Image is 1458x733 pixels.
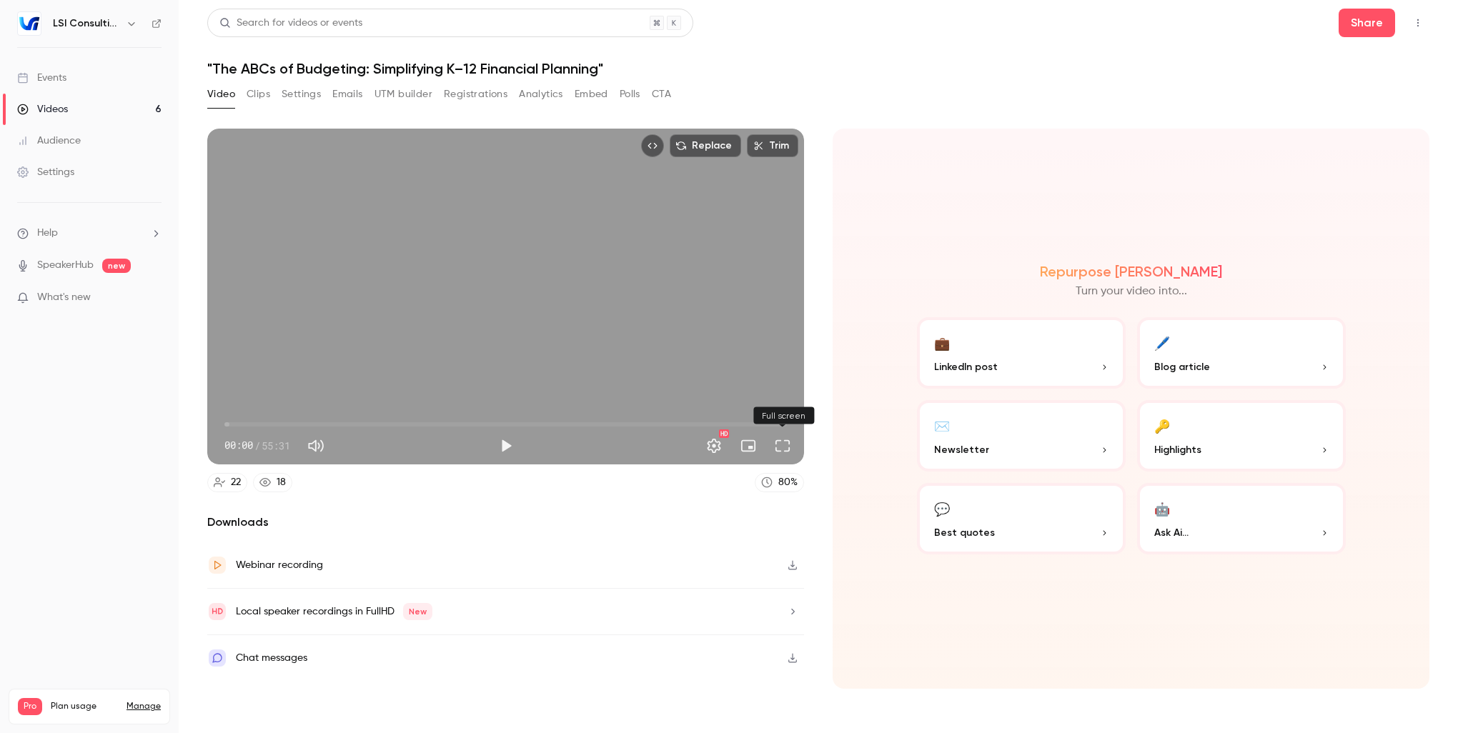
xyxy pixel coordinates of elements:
div: Full screen [753,407,814,424]
button: Analytics [519,83,563,106]
iframe: Noticeable Trigger [144,291,162,304]
div: 🖊️ [1154,331,1170,354]
button: Embed [575,83,608,106]
a: 80% [755,473,804,492]
button: Registrations [444,83,507,106]
div: Chat messages [236,649,307,667]
button: Full screen [768,432,797,460]
span: new [102,259,131,273]
button: Polls [620,83,640,106]
div: ✉️ [934,414,950,437]
img: LSI Consulting [18,12,41,35]
div: Settings [17,165,74,179]
span: / [254,438,260,453]
button: 💬Best quotes [917,483,1126,554]
span: LinkedIn post [934,359,998,374]
div: 00:00 [224,438,290,453]
h2: Downloads [207,514,804,531]
h2: Repurpose [PERSON_NAME] [1040,263,1222,280]
a: 18 [253,473,292,492]
button: Replace [670,134,741,157]
button: Settings [700,432,728,460]
button: Emails [332,83,362,106]
div: Search for videos or events [219,16,362,31]
p: Turn your video into... [1076,283,1187,300]
div: 18 [277,475,286,490]
div: HD [719,429,729,438]
button: Video [207,83,235,106]
a: 22 [207,473,247,492]
button: Mute [302,432,330,460]
button: Play [492,432,520,460]
span: Pro [18,698,42,715]
span: Ask Ai... [1154,525,1189,540]
button: 💼LinkedIn post [917,317,1126,389]
a: Manage [127,701,161,712]
div: 22 [231,475,241,490]
span: New [403,603,432,620]
h6: LSI Consulting [53,16,120,31]
button: Trim [747,134,798,157]
div: Webinar recording [236,557,323,574]
button: Share [1339,9,1395,37]
div: 80 % [778,475,798,490]
li: help-dropdown-opener [17,226,162,241]
span: Best quotes [934,525,995,540]
button: Clips [247,83,270,106]
button: ✉️Newsletter [917,400,1126,472]
button: CTA [652,83,671,106]
span: Help [37,226,58,241]
span: 00:00 [224,438,253,453]
div: 🤖 [1154,497,1170,519]
button: Top Bar Actions [1407,11,1429,34]
button: 🖊️Blog article [1137,317,1346,389]
div: Videos [17,102,68,116]
button: 🔑Highlights [1137,400,1346,472]
div: Audience [17,134,81,148]
span: What's new [37,290,91,305]
span: Blog article [1154,359,1210,374]
span: Highlights [1154,442,1201,457]
a: SpeakerHub [37,258,94,273]
div: 💬 [934,497,950,519]
div: 💼 [934,331,950,354]
button: 🤖Ask Ai... [1137,483,1346,554]
button: UTM builder [375,83,432,106]
div: 🔑 [1154,414,1170,437]
div: Local speaker recordings in FullHD [236,603,432,620]
button: Embed video [641,134,664,157]
span: Plan usage [51,701,118,712]
h1: "The ABCs of Budgeting: Simplifying K–12 Financial Planning" [207,60,1429,77]
div: Events [17,71,66,85]
span: 55:31 [262,438,290,453]
button: Turn on miniplayer [734,432,763,460]
span: Newsletter [934,442,989,457]
button: Settings [282,83,321,106]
